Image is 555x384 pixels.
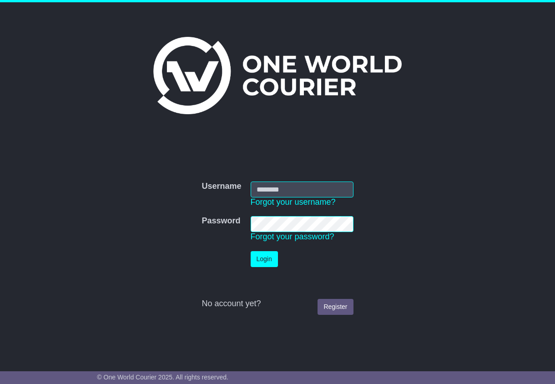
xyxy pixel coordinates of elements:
span: © One World Courier 2025. All rights reserved. [97,374,228,381]
a: Register [318,299,353,315]
a: Forgot your username? [251,197,336,207]
div: No account yet? [202,299,353,309]
button: Login [251,251,278,267]
a: Forgot your password? [251,232,334,241]
img: One World [153,37,402,114]
label: Username [202,182,241,192]
label: Password [202,216,240,226]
